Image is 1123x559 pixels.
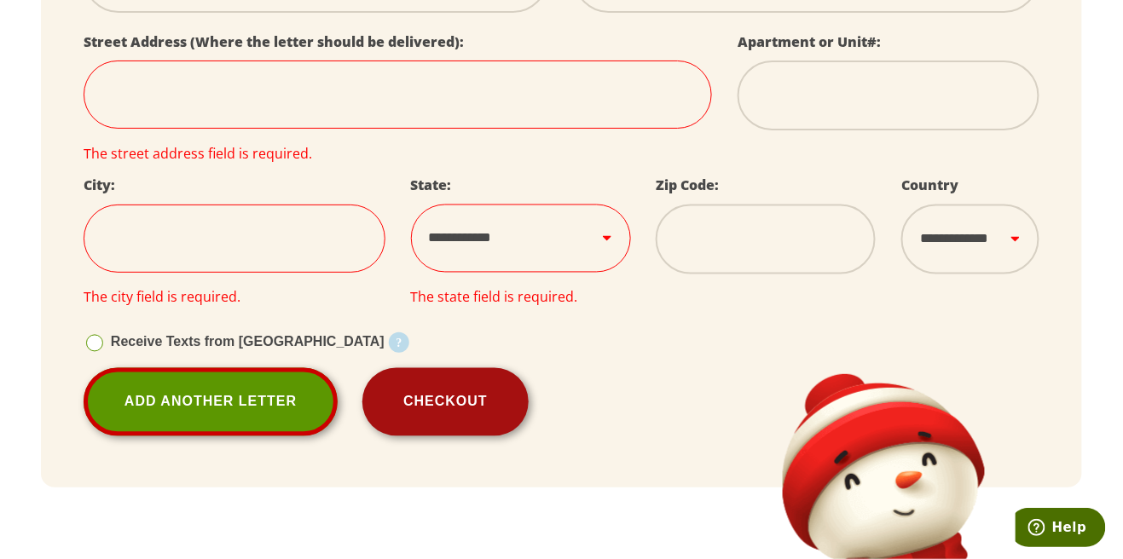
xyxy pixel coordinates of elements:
[656,176,719,195] label: Zip Code:
[84,32,464,51] label: Street Address (Where the letter should be delivered):
[411,290,631,305] div: The state field is required.
[111,335,385,349] span: Receive Texts from [GEOGRAPHIC_DATA]
[738,32,881,51] label: Apartment or Unit#:
[84,176,115,195] label: City:
[84,290,385,305] div: The city field is required.
[901,176,958,195] label: Country
[84,368,338,436] a: Add Another Letter
[84,146,712,161] div: The street address field is required.
[411,176,452,195] label: State:
[1016,508,1106,550] iframe: Opens a widget where you can find more information
[362,368,529,436] button: Checkout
